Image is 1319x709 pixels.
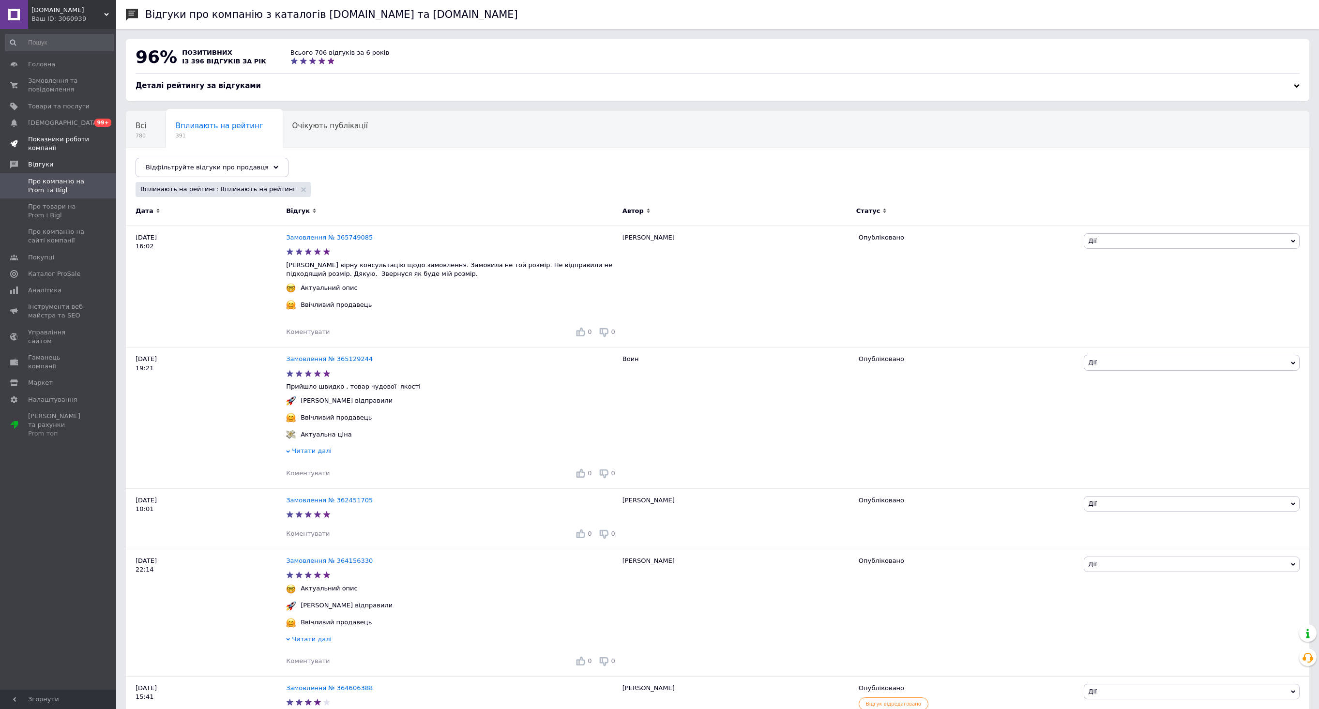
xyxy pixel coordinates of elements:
[292,121,368,130] span: Очікують публікації
[859,684,1077,693] div: Опубліковано
[146,164,269,171] span: Відфільтруйте відгуки про продавця
[298,601,395,610] div: [PERSON_NAME] відправили
[31,6,104,15] span: Greasy.in.ua
[31,15,116,23] div: Ваш ID: 3060939
[1088,688,1096,695] span: Дії
[588,657,591,664] span: 0
[859,355,1077,363] div: Опубліковано
[182,49,232,56] span: позитивних
[28,160,53,169] span: Відгуки
[618,226,854,347] div: [PERSON_NAME]
[136,158,234,167] span: Опубліковані без комен...
[28,102,90,111] span: Товари та послуги
[1088,560,1096,568] span: Дії
[298,396,395,405] div: [PERSON_NAME] відправили
[28,119,100,127] span: [DEMOGRAPHIC_DATA]
[28,270,80,278] span: Каталог ProSale
[176,121,263,130] span: Впливають на рейтинг
[859,557,1077,565] div: Опубліковано
[136,121,147,130] span: Всі
[28,412,90,438] span: [PERSON_NAME] та рахунки
[292,447,332,454] span: Читати далі
[94,119,111,127] span: 99+
[856,207,880,215] span: Статус
[286,529,330,538] div: Коментувати
[28,395,77,404] span: Налаштування
[176,132,263,139] span: 391
[28,202,90,220] span: Про товари на Prom і Bigl
[286,657,330,665] div: Коментувати
[611,530,615,537] span: 0
[298,430,354,439] div: Актуальна ціна
[588,469,591,477] span: 0
[182,58,266,65] span: із 396 відгуків за рік
[290,48,389,57] div: Всього 706 відгуків за 6 років
[286,657,330,664] span: Коментувати
[140,185,296,194] span: Впливають на рейтинг: Впливають на рейтинг
[136,81,261,90] span: Деталі рейтингу за відгуками
[286,447,618,458] div: Читати далі
[286,355,373,362] a: Замовлення № 365129244
[286,530,330,537] span: Коментувати
[126,226,286,347] div: [DATE] 16:02
[286,430,296,439] img: :money_with_wings:
[611,657,615,664] span: 0
[298,413,374,422] div: Ввічливий продавець
[286,396,296,406] img: :rocket:
[286,328,330,336] div: Коментувати
[286,618,296,628] img: :hugging_face:
[286,328,330,335] span: Коментувати
[286,300,296,310] img: :hugging_face:
[622,207,644,215] span: Автор
[28,353,90,371] span: Гаманець компанії
[286,684,373,692] a: Замовлення № 364606388
[286,469,330,478] div: Коментувати
[286,261,618,278] p: [PERSON_NAME] вірну консультацію щодо замовлення. Замовила не той розмір. Не відправили не підход...
[126,549,286,676] div: [DATE] 22:14
[588,328,591,335] span: 0
[286,635,618,646] div: Читати далі
[588,530,591,537] span: 0
[28,76,90,94] span: Замовлення та повідомлення
[136,81,1300,91] div: Деталі рейтингу за відгуками
[28,227,90,245] span: Про компанію на сайті компанії
[298,301,374,309] div: Ввічливий продавець
[618,549,854,676] div: [PERSON_NAME]
[136,132,147,139] span: 780
[292,635,332,643] span: Читати далі
[136,207,153,215] span: Дата
[286,283,296,293] img: :nerd_face:
[298,284,360,292] div: Актуальний опис
[618,347,854,488] div: Воин
[28,286,61,295] span: Аналітика
[126,148,253,185] div: Опубліковані без коментаря
[298,584,360,593] div: Актуальний опис
[28,253,54,262] span: Покупці
[126,347,286,488] div: [DATE] 19:21
[298,618,374,627] div: Ввічливий продавець
[1088,359,1096,366] span: Дії
[286,469,330,477] span: Коментувати
[28,429,90,438] div: Prom топ
[286,557,373,564] a: Замовлення № 364156330
[28,378,53,387] span: Маркет
[1088,237,1096,244] span: Дії
[126,488,286,549] div: [DATE] 10:01
[28,135,90,152] span: Показники роботи компанії
[286,234,373,241] a: Замовлення № 365749085
[286,207,310,215] span: Відгук
[611,469,615,477] span: 0
[1088,500,1096,507] span: Дії
[145,9,518,20] h1: Відгуки про компанію з каталогів [DOMAIN_NAME] та [DOMAIN_NAME]
[28,302,90,320] span: Інструменти веб-майстра та SEO
[28,328,90,346] span: Управління сайтом
[859,496,1077,505] div: Опубліковано
[5,34,114,51] input: Пошук
[136,47,177,67] span: 96%
[28,60,55,69] span: Головна
[286,413,296,422] img: :hugging_face:
[286,497,373,504] a: Замовлення № 362451705
[859,233,1077,242] div: Опубліковано
[286,584,296,594] img: :nerd_face:
[28,177,90,195] span: Про компанію на Prom та Bigl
